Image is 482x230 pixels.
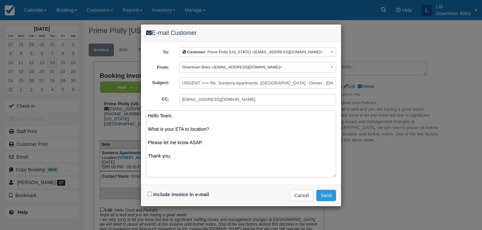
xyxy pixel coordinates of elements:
span: : Prime Philly [US_STATE] <[EMAIL_ADDRESS][DOMAIN_NAME]> [182,50,323,54]
button: Customer: Prime Philly [US_STATE] <[EMAIL_ADDRESS][DOMAIN_NAME]> [179,47,336,57]
label: CC: [141,94,174,103]
button: Send [316,190,336,201]
button: Downtown Bites <[EMAIL_ADDRESS][DOMAIN_NAME]> [179,62,336,72]
label: To: [141,47,174,56]
button: Cancel [290,190,314,201]
label: Subject: [141,77,174,86]
span: Downtown Bites <[EMAIL_ADDRESS][DOMAIN_NAME]> [182,65,282,69]
label: From: [141,62,174,71]
h4: E-mail Customer [146,30,336,37]
b: Customer [187,50,205,54]
label: Include invoice in e-mail [153,192,209,197]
